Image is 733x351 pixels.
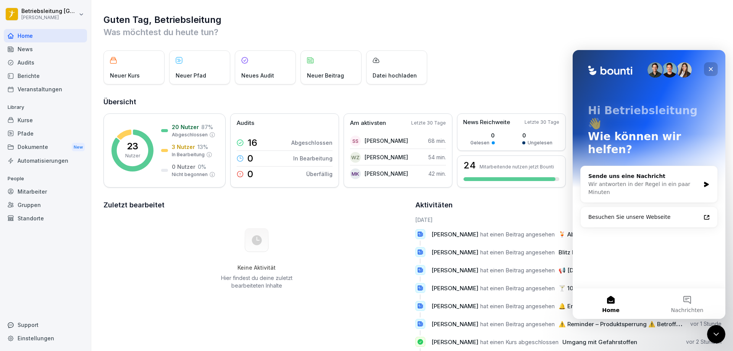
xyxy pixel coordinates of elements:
a: Gruppen [4,198,87,212]
span: hat einen Beitrag angesehen [480,285,555,292]
p: 0 [470,131,495,139]
p: vor 2 Stunden [686,338,722,346]
span: [PERSON_NAME] [431,231,478,238]
p: Ungelesen [528,139,552,146]
p: Mitarbeitende nutzen jetzt Bounti [480,164,554,170]
p: 23 [127,142,138,151]
p: Was möchtest du heute tun? [103,26,722,38]
div: WZ [350,152,361,163]
h2: Übersicht [103,97,722,107]
p: Neues Audit [241,71,274,79]
a: Automatisierungen [4,154,87,167]
div: Standorte [4,212,87,225]
p: 16 [247,138,257,147]
p: Library [4,101,87,113]
p: [PERSON_NAME] [365,153,408,161]
div: Support [4,318,87,332]
p: 0 [522,131,552,139]
p: Nicht begonnen [172,171,208,178]
iframe: Intercom live chat [573,50,725,319]
p: Abgeschlossen [172,131,208,138]
span: Umgang mit Gefahrstoffen [562,338,637,346]
p: 20 Nutzer [172,123,199,131]
p: vor 1 Stunde [690,320,722,328]
p: 68 min. [428,137,446,145]
p: In Bearbeitung [172,151,205,158]
iframe: Intercom live chat [707,325,725,343]
h2: Zuletzt bearbeitet [103,200,410,210]
span: hat einen Kurs abgeschlossen [480,338,559,346]
p: Audits [237,119,254,128]
a: Kurse [4,113,87,127]
p: [PERSON_NAME] [365,170,408,178]
div: Home [4,29,87,42]
p: Neuer Beitrag [307,71,344,79]
div: Dokumente [4,140,87,154]
span: hat einen Beitrag angesehen [480,320,555,328]
h2: Aktivitäten [415,200,453,210]
p: 87 % [201,123,213,131]
p: 13 % [197,143,208,151]
a: Pfade [4,127,87,140]
a: Mitarbeiter [4,185,87,198]
p: Neuer Kurs [110,71,140,79]
a: Veranstaltungen [4,82,87,96]
span: [PERSON_NAME] [431,320,478,328]
a: Berichte [4,69,87,82]
p: 0 [247,154,253,163]
span: hat einen Beitrag angesehen [480,249,555,256]
span: hat einen Beitrag angesehen [480,267,555,274]
h1: Guten Tag, Betriebsleitung [103,14,722,26]
p: 0 % [198,163,206,171]
span: [PERSON_NAME] [431,338,478,346]
span: [PERSON_NAME] [431,267,478,274]
p: Nutzer [125,152,140,159]
h6: [DATE] [415,216,722,224]
a: Audits [4,56,87,69]
div: MK [350,168,361,179]
p: Gelesen [470,139,489,146]
a: News [4,42,87,56]
p: Hier findest du deine zuletzt bearbeiteten Inhalte [218,274,295,290]
div: New [72,143,85,152]
p: Neuer Pfad [176,71,206,79]
p: 3 Nutzer [172,143,195,151]
p: News Reichweite [463,118,510,127]
p: Am aktivsten [350,119,386,128]
p: In Bearbeitung [293,154,333,162]
div: SS [350,136,361,146]
p: Überfällig [306,170,333,178]
p: 54 min. [428,153,446,161]
a: Einstellungen [4,332,87,345]
p: Letzte 30 Tage [411,120,446,126]
span: hat einen Beitrag angesehen [480,231,555,238]
p: Abgeschlossen [291,139,333,147]
p: 0 [247,170,253,179]
p: Letzte 30 Tage [525,119,559,126]
span: [PERSON_NAME] [431,249,478,256]
p: People [4,173,87,185]
p: 42 min. [428,170,446,178]
p: Datei hochladen [373,71,417,79]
